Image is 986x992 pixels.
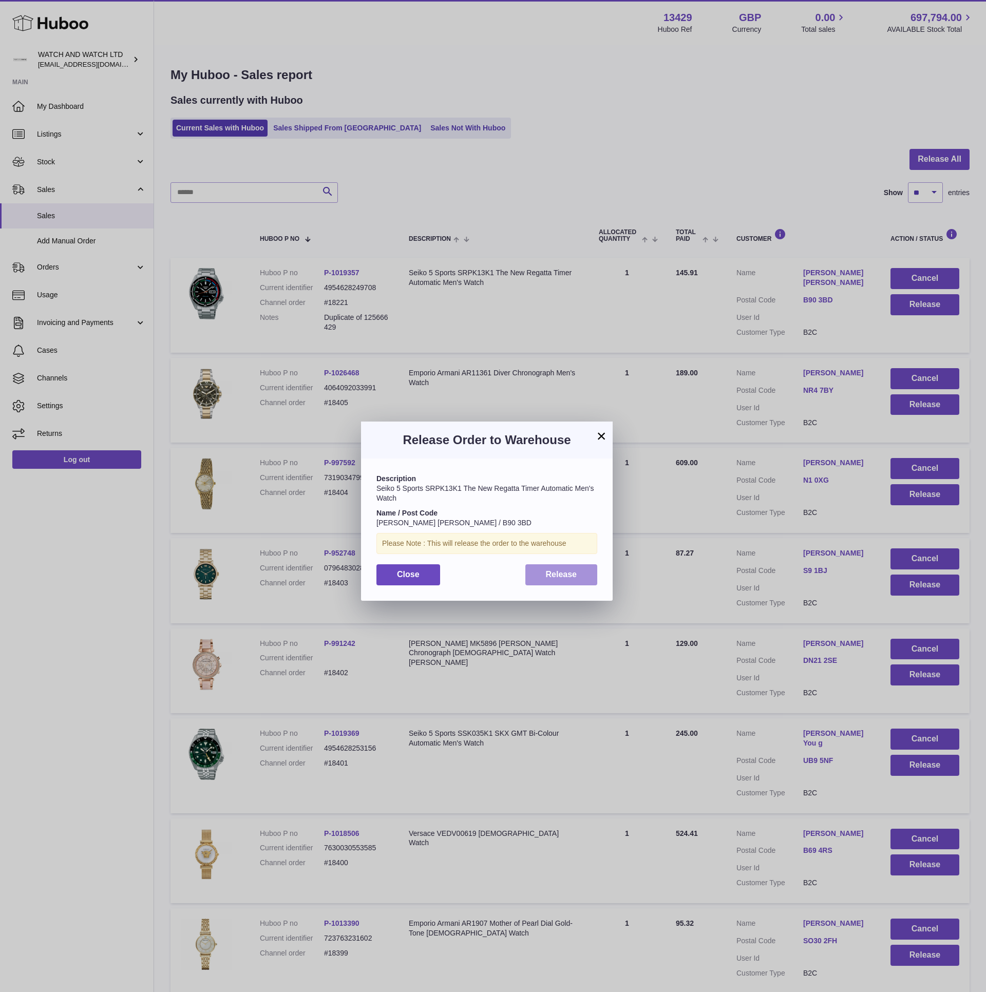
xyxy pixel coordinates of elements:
button: Close [376,564,440,585]
strong: Name / Post Code [376,509,438,517]
button: × [595,430,608,442]
div: Please Note : This will release the order to the warehouse [376,533,597,554]
h3: Release Order to Warehouse [376,432,597,448]
span: Seiko 5 Sports SRPK13K1 The New Regatta Timer Automatic Men's Watch [376,484,594,502]
span: Close [397,570,420,579]
strong: Description [376,474,416,483]
button: Release [525,564,598,585]
span: [PERSON_NAME] [PERSON_NAME] / B90 3BD [376,519,532,527]
span: Release [546,570,577,579]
